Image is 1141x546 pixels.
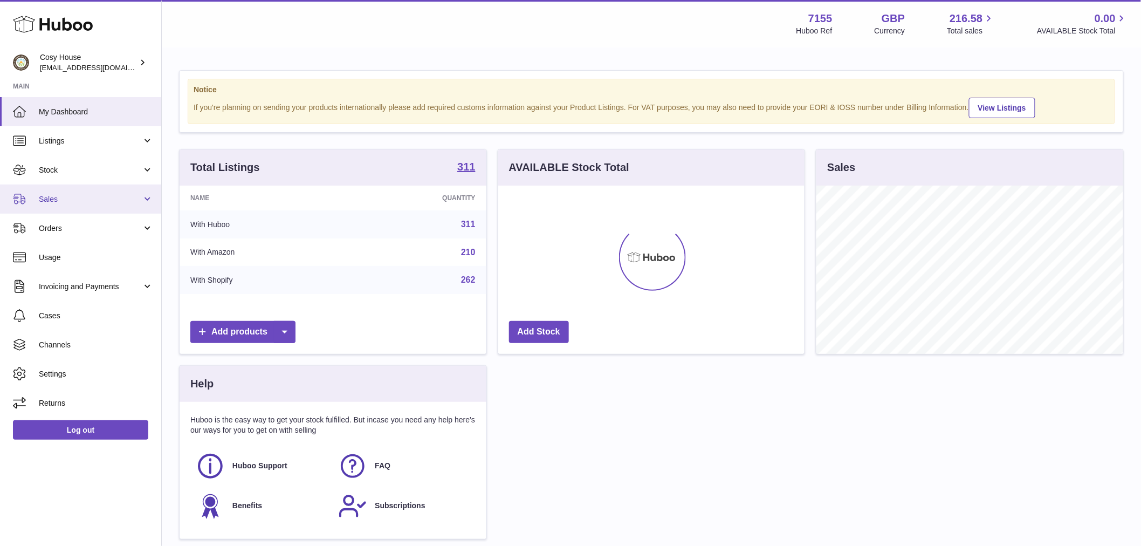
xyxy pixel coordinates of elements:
[461,275,476,284] a: 262
[190,160,260,175] h3: Total Listings
[40,52,137,73] div: Cosy House
[39,136,142,146] span: Listings
[1037,26,1128,36] span: AVAILABLE Stock Total
[882,11,905,26] strong: GBP
[39,252,153,263] span: Usage
[194,85,1109,95] strong: Notice
[509,160,629,175] h3: AVAILABLE Stock Total
[947,11,995,36] a: 216.58 Total sales
[347,186,486,210] th: Quantity
[375,461,390,471] span: FAQ
[40,63,159,72] span: [EMAIL_ADDRESS][DOMAIN_NAME]
[39,340,153,350] span: Channels
[39,282,142,292] span: Invoicing and Payments
[1037,11,1128,36] a: 0.00 AVAILABLE Stock Total
[180,238,347,267] td: With Amazon
[461,220,476,229] a: 311
[232,461,287,471] span: Huboo Support
[180,266,347,294] td: With Shopify
[190,377,214,391] h3: Help
[39,194,142,204] span: Sales
[190,415,476,435] p: Huboo is the easy way to get your stock fulfilled. But incase you need any help here's our ways f...
[180,210,347,238] td: With Huboo
[509,321,569,343] a: Add Stock
[39,311,153,321] span: Cases
[180,186,347,210] th: Name
[827,160,855,175] h3: Sales
[39,165,142,175] span: Stock
[232,501,262,511] span: Benefits
[461,248,476,257] a: 210
[13,420,148,440] a: Log out
[457,161,475,172] strong: 311
[39,223,142,234] span: Orders
[39,398,153,408] span: Returns
[194,96,1109,118] div: If you're planning on sending your products internationally please add required customs informati...
[196,492,327,521] a: Benefits
[947,26,995,36] span: Total sales
[950,11,982,26] span: 216.58
[796,26,833,36] div: Huboo Ref
[196,452,327,481] a: Huboo Support
[39,107,153,117] span: My Dashboard
[338,492,470,521] a: Subscriptions
[875,26,905,36] div: Currency
[39,369,153,379] span: Settings
[375,501,425,511] span: Subscriptions
[1095,11,1116,26] span: 0.00
[190,321,295,343] a: Add products
[338,452,470,481] a: FAQ
[808,11,833,26] strong: 7155
[457,161,475,174] a: 311
[13,54,29,71] img: info@wholesomegoods.com
[969,98,1035,118] a: View Listings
